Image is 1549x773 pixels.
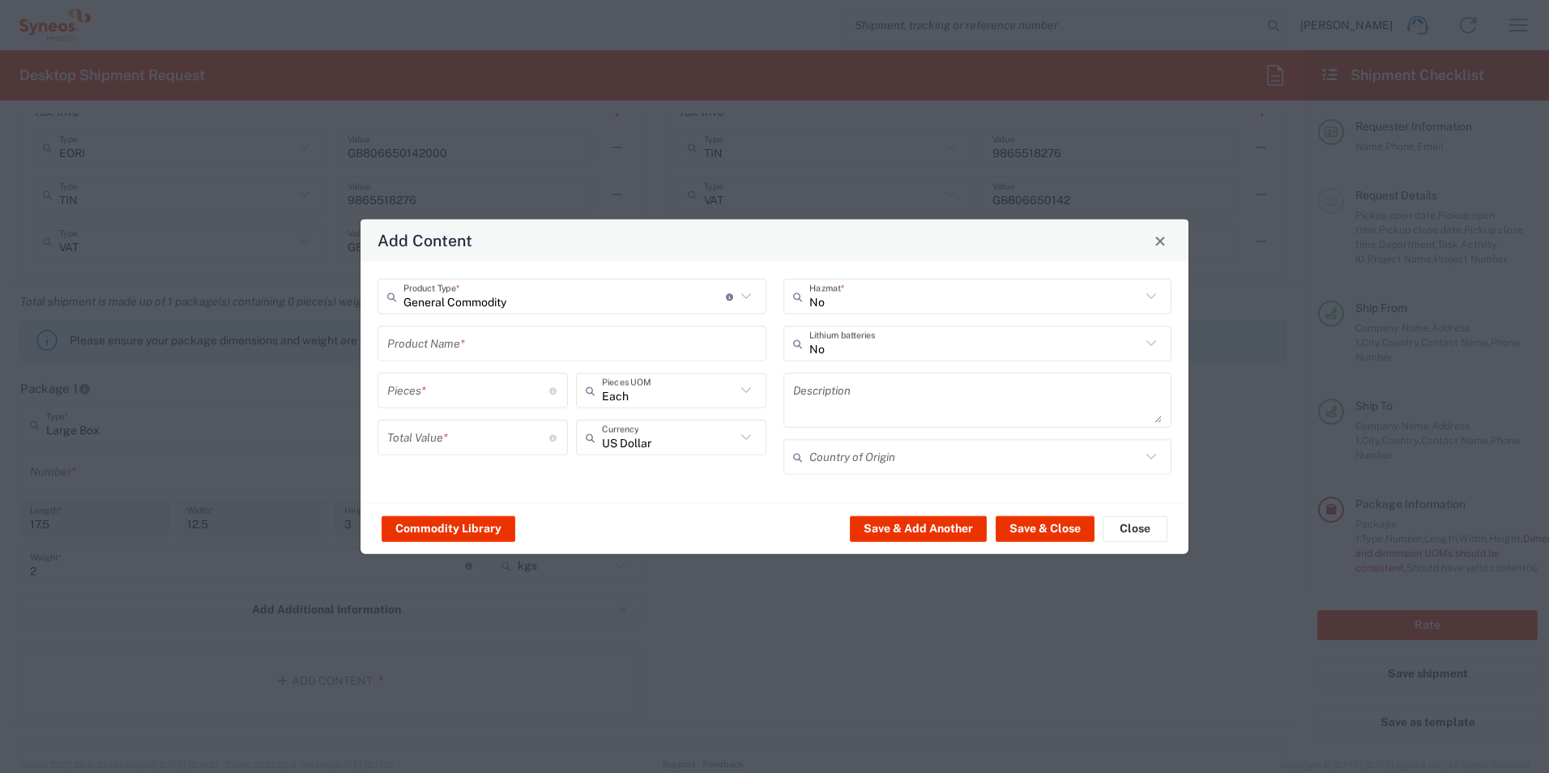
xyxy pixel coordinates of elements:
button: Save & Close [996,515,1095,541]
h4: Add Content [378,228,472,252]
button: Close [1149,229,1171,252]
button: Commodity Library [382,515,515,541]
button: Save & Add Another [850,515,987,541]
button: Close [1103,515,1167,541]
